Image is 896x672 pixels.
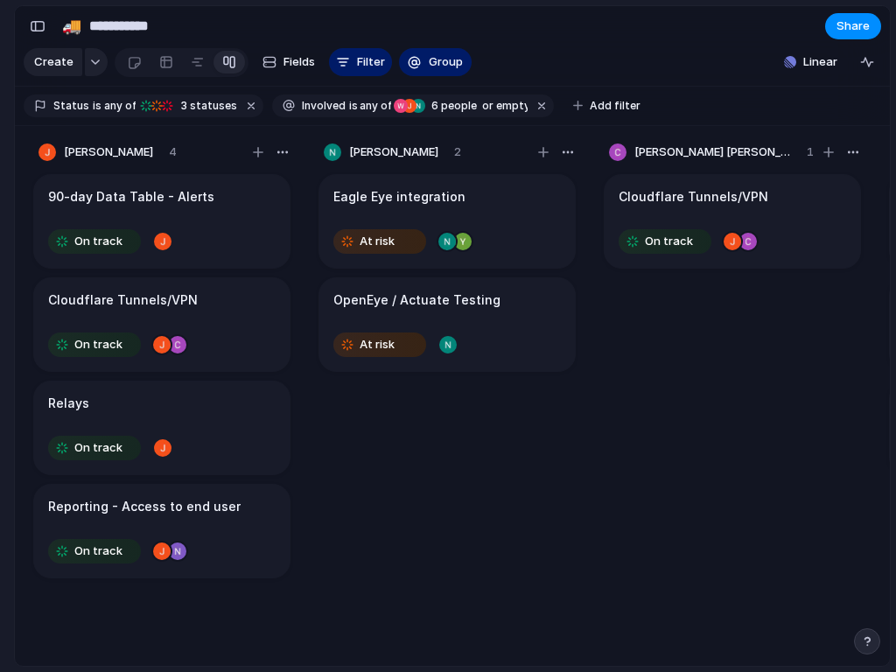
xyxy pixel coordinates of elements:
[426,98,477,114] span: people
[74,336,122,353] span: On track
[357,53,385,71] span: Filter
[74,233,122,250] span: On track
[318,277,576,372] div: OpenEye / Actuate TestingAt risk
[807,143,814,161] span: 1
[349,143,438,161] span: [PERSON_NAME]
[33,484,290,578] div: Reporting - Access to end userOn track
[393,96,531,115] button: 6 peopleor empty
[64,143,153,161] span: [PERSON_NAME]
[137,96,241,115] button: 3 statuses
[169,143,177,161] span: 4
[176,98,237,114] span: statuses
[399,48,472,76] button: Group
[48,187,214,206] h1: 90-day Data Table - Alerts
[333,187,465,206] h1: Eagle Eye integration
[358,98,392,114] span: any of
[360,233,395,250] span: At risk
[74,542,122,560] span: On track
[48,394,89,413] h1: Relays
[836,17,870,35] span: Share
[803,53,837,71] span: Linear
[426,99,441,112] span: 6
[48,497,241,516] h1: Reporting - Access to end user
[329,331,430,359] button: At risk
[24,48,82,76] button: Create
[614,227,716,255] button: On track
[360,336,395,353] span: At risk
[563,94,651,118] button: Add filter
[454,143,461,161] span: 2
[101,98,136,114] span: any of
[44,227,145,255] button: On track
[825,13,881,39] button: Share
[645,233,693,250] span: On track
[44,434,145,462] button: On track
[33,174,290,269] div: 90-day Data Table - AlertsOn track
[619,187,768,206] h1: Cloudflare Tunnels/VPN
[33,277,290,372] div: Cloudflare Tunnels/VPNOn track
[48,290,198,310] h1: Cloudflare Tunnels/VPN
[329,227,430,255] button: At risk
[93,98,101,114] span: is
[53,98,89,114] span: Status
[74,439,122,457] span: On track
[44,537,145,565] button: On track
[33,381,290,475] div: RelaysOn track
[283,53,315,71] span: Fields
[777,49,844,75] button: Linear
[255,48,322,76] button: Fields
[58,12,86,40] button: 🚚
[176,99,190,112] span: 3
[349,98,358,114] span: is
[318,174,576,269] div: Eagle Eye integrationAt risk
[429,53,463,71] span: Group
[302,98,346,114] span: Involved
[479,98,528,114] span: or empty
[329,48,392,76] button: Filter
[346,96,395,115] button: isany of
[89,96,139,115] button: isany of
[590,98,640,114] span: Add filter
[333,290,500,310] h1: OpenEye / Actuate Testing
[44,331,145,359] button: On track
[604,174,861,269] div: Cloudflare Tunnels/VPNOn track
[34,53,73,71] span: Create
[634,143,791,161] span: [PERSON_NAME] [PERSON_NAME]
[62,14,81,38] div: 🚚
